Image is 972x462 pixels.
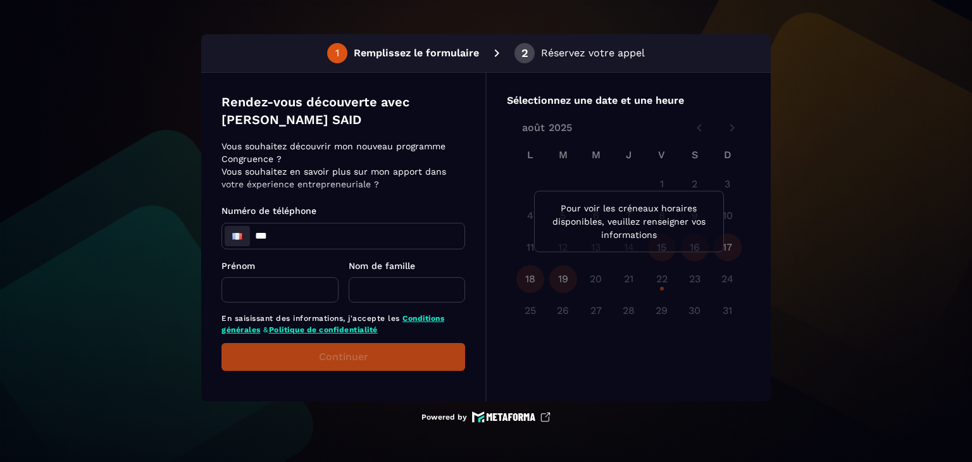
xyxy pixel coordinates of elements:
[507,93,751,108] p: Sélectionnez une date et une heure
[421,411,551,423] a: Powered by
[335,47,339,59] div: 1
[354,46,479,61] p: Remplissez le formulaire
[221,93,465,128] p: Rendez-vous découverte avec [PERSON_NAME] SAID
[263,325,269,334] span: &
[541,46,645,61] p: Réservez votre appel
[521,47,528,59] div: 2
[221,261,255,271] span: Prénom
[349,261,415,271] span: Nom de famille
[221,313,465,335] p: En saisissant des informations, j'accepte les
[269,325,378,334] a: Politique de confidentialité
[421,412,467,422] p: Powered by
[221,140,461,190] p: Vous souhaitez découvrir mon nouveau programme Congruence ? Vous souhaitez en savoir plus sur mon...
[225,226,250,246] div: France: + 33
[545,202,713,242] p: Pour voir les créneaux horaires disponibles, veuillez renseigner vos informations
[221,206,316,216] span: Numéro de téléphone
[221,314,444,334] a: Conditions générales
